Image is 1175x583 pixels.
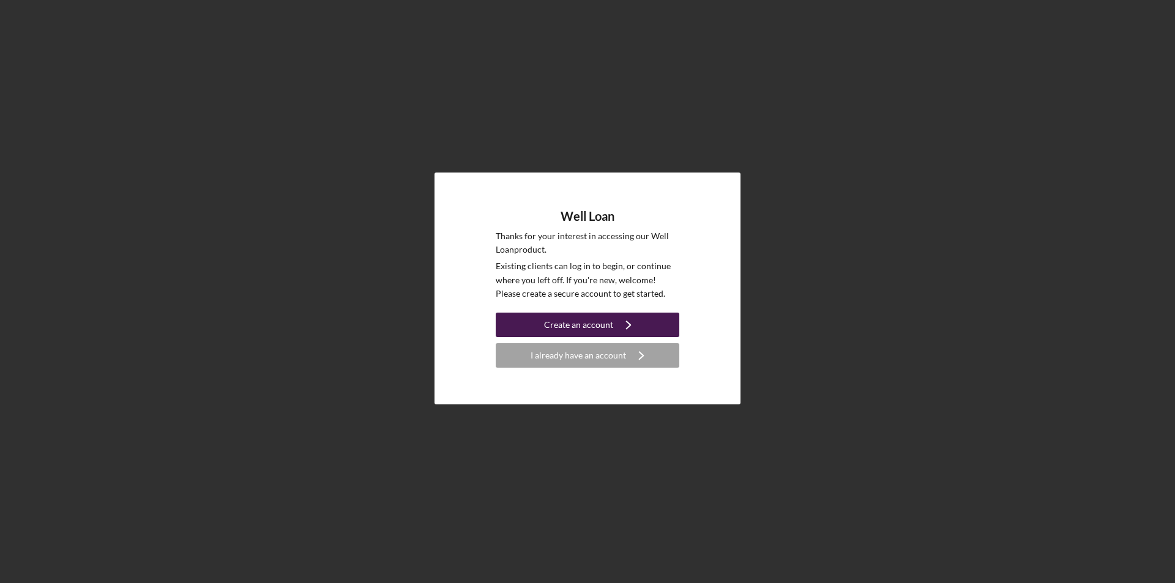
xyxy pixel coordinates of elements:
[496,313,679,337] button: Create an account
[531,343,626,368] div: I already have an account
[561,209,614,223] h4: Well Loan
[496,229,679,257] p: Thanks for your interest in accessing our Well Loan product.
[496,313,679,340] a: Create an account
[496,343,679,368] button: I already have an account
[544,313,613,337] div: Create an account
[496,259,679,300] p: Existing clients can log in to begin, or continue where you left off. If you're new, welcome! Ple...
